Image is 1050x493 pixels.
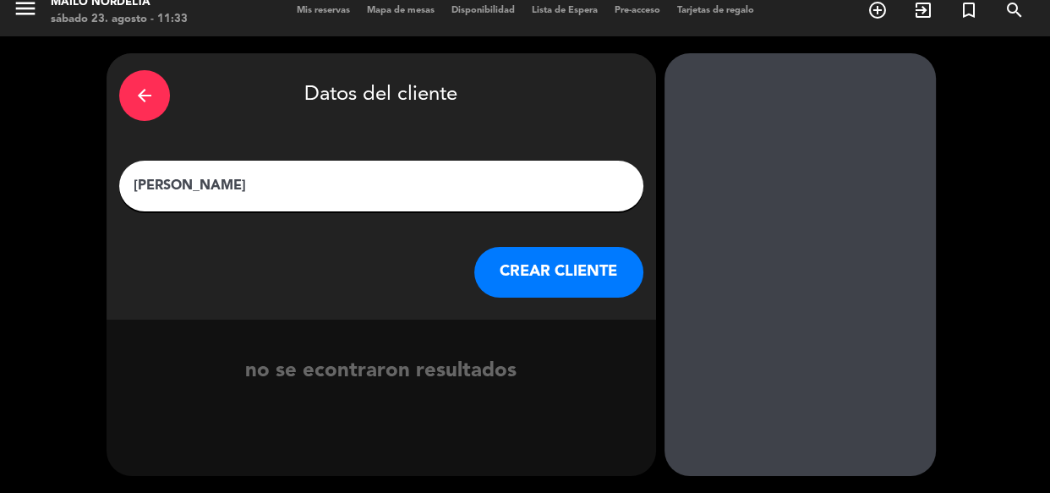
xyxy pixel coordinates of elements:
[119,66,643,125] div: Datos del cliente
[132,174,631,198] input: Escriba nombre, correo electrónico o número de teléfono...
[443,6,523,15] span: Disponibilidad
[474,247,643,298] button: CREAR CLIENTE
[134,85,155,106] i: arrow_back
[523,6,606,15] span: Lista de Espera
[358,6,443,15] span: Mapa de mesas
[51,11,188,28] div: sábado 23. agosto - 11:33
[107,355,656,388] div: no se econtraron resultados
[606,6,669,15] span: Pre-acceso
[288,6,358,15] span: Mis reservas
[669,6,763,15] span: Tarjetas de regalo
